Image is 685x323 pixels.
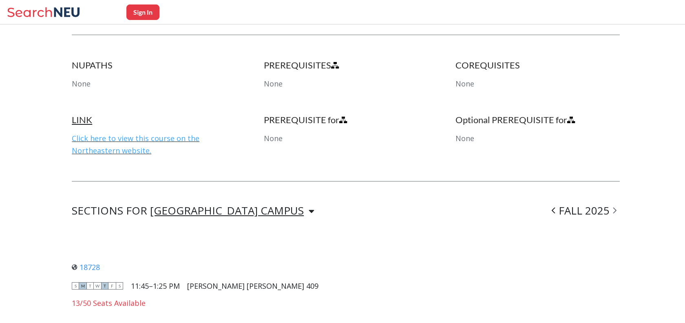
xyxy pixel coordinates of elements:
[116,282,123,290] span: S
[72,282,79,290] span: S
[72,114,236,126] h4: LINK
[126,4,159,20] button: Sign In
[548,206,620,216] div: FALL 2025
[72,206,314,216] div: SECTIONS FOR
[455,60,620,71] h4: COREQUISITES
[72,133,199,155] a: Click here to view this course on the Northeastern website.
[150,206,304,215] div: [GEOGRAPHIC_DATA] CAMPUS
[187,281,318,290] div: [PERSON_NAME] [PERSON_NAME] 409
[86,282,94,290] span: T
[79,282,86,290] span: M
[264,79,283,88] span: None
[94,282,101,290] span: W
[72,79,91,88] span: None
[264,114,428,126] h4: PREREQUISITE for
[131,281,180,290] div: 11:45–1:25 PM
[455,133,474,143] span: None
[101,282,108,290] span: T
[455,114,620,126] h4: Optional PREREQUISITE for
[264,60,428,71] h4: PREREQUISITES
[264,133,283,143] span: None
[72,299,318,308] div: 13/50 Seats Available
[455,79,474,88] span: None
[108,282,116,290] span: F
[72,60,236,71] h4: NUPATHS
[72,262,100,272] a: 18728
